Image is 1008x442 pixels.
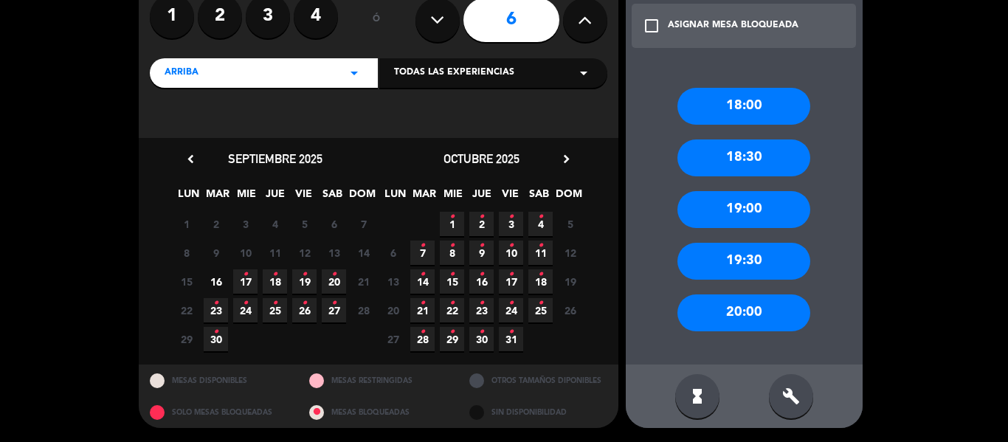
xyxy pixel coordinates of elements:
span: JUE [469,185,494,210]
i: • [538,263,543,286]
span: SAB [320,185,345,210]
span: 9 [204,241,228,265]
span: 25 [263,298,287,322]
i: hourglass_full [688,387,706,405]
span: 7 [410,241,435,265]
span: 10 [499,241,523,265]
span: septiembre 2025 [228,151,322,166]
div: MESAS DISPONIBLES [139,365,299,396]
i: build [782,387,800,405]
span: 21 [410,298,435,322]
i: • [420,263,425,286]
span: 2 [469,212,494,236]
i: • [479,320,484,344]
div: SOLO MESAS BLOQUEADAS [139,396,299,428]
i: • [479,291,484,315]
span: 15 [440,269,464,294]
i: • [538,234,543,258]
span: 28 [351,298,376,322]
i: • [508,263,514,286]
span: 8 [440,241,464,265]
i: • [479,263,484,286]
i: • [243,263,248,286]
span: LUN [176,185,201,210]
span: 11 [263,241,287,265]
span: Todas las experiencias [394,66,514,80]
span: MAR [205,185,229,210]
div: 19:30 [677,243,810,280]
span: DOM [556,185,580,210]
span: 8 [174,241,199,265]
i: arrow_drop_down [575,64,593,82]
i: • [508,205,514,229]
span: 7 [351,212,376,236]
div: 18:00 [677,88,810,125]
i: • [508,234,514,258]
span: Arriba [165,66,199,80]
span: 29 [174,327,199,351]
i: chevron_left [183,151,199,167]
span: 5 [292,212,317,236]
span: 9 [469,241,494,265]
i: • [213,291,218,315]
span: 6 [381,241,405,265]
span: 14 [351,241,376,265]
span: 25 [528,298,553,322]
i: • [331,263,336,286]
div: OTROS TAMAÑOS DIPONIBLES [458,365,618,396]
span: DOM [349,185,373,210]
span: 18 [528,269,553,294]
span: 22 [174,298,199,322]
span: 23 [204,298,228,322]
i: • [420,234,425,258]
span: 19 [292,269,317,294]
span: 27 [381,327,405,351]
span: VIE [498,185,522,210]
i: • [272,291,277,315]
i: • [449,320,455,344]
span: 1 [174,212,199,236]
span: 17 [233,269,258,294]
span: 27 [322,298,346,322]
div: 18:30 [677,139,810,176]
span: MIE [441,185,465,210]
span: 24 [499,298,523,322]
i: • [538,291,543,315]
span: 24 [233,298,258,322]
span: 16 [204,269,228,294]
span: 10 [233,241,258,265]
span: JUE [263,185,287,210]
span: 28 [410,327,435,351]
i: • [449,291,455,315]
span: 3 [233,212,258,236]
span: 1 [440,212,464,236]
i: • [538,205,543,229]
div: MESAS BLOQUEADAS [298,396,458,428]
span: octubre 2025 [443,151,519,166]
i: • [272,263,277,286]
span: 21 [351,269,376,294]
i: • [420,291,425,315]
span: 3 [499,212,523,236]
i: • [243,291,248,315]
span: 11 [528,241,553,265]
div: MESAS RESTRINGIDAS [298,365,458,396]
i: • [479,234,484,258]
span: 2 [204,212,228,236]
span: 12 [558,241,582,265]
i: • [302,263,307,286]
i: • [508,291,514,315]
div: 19:00 [677,191,810,228]
i: • [479,205,484,229]
span: MIE [234,185,258,210]
span: 15 [174,269,199,294]
span: 19 [558,269,582,294]
span: 20 [322,269,346,294]
i: chevron_right [559,151,574,167]
i: • [302,291,307,315]
i: • [331,291,336,315]
i: • [449,205,455,229]
i: • [213,320,218,344]
span: 17 [499,269,523,294]
i: • [420,320,425,344]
